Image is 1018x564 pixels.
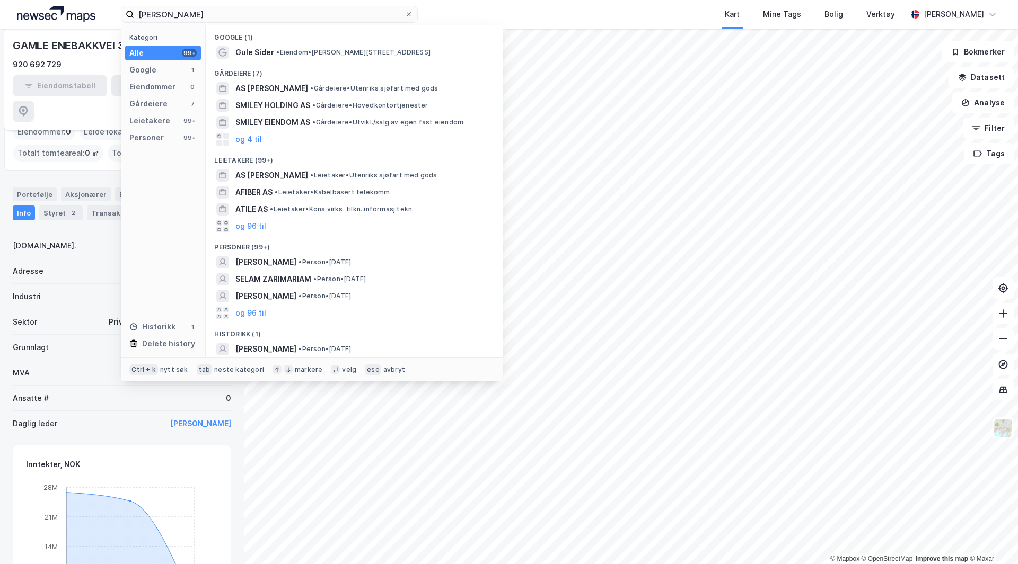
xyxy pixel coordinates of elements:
div: Bolig [824,8,843,21]
button: Filter [963,118,1014,139]
span: Person • [DATE] [299,258,351,266]
div: Kart [725,8,740,21]
div: Delete history [142,337,195,350]
div: velg [342,365,356,374]
div: Alle [129,47,144,59]
span: Person • [DATE] [313,275,366,283]
span: Gårdeiere • Utvikl./salg av egen fast eiendom [312,118,463,127]
button: og 96 til [235,307,266,319]
button: Analyse [952,92,1014,113]
span: [PERSON_NAME] [235,290,296,302]
span: Gårdeiere • Hovedkontortjenester [312,101,428,110]
input: Søk på adresse, matrikkel, gårdeiere, leietakere eller personer [134,6,405,22]
div: Leietakere [129,114,170,127]
tspan: 28M [43,483,58,491]
div: markere [295,365,322,374]
span: Eiendom • [PERSON_NAME][STREET_ADDRESS] [276,48,431,57]
span: Leietaker • Kons.virks. tilkn. informasj.tekn. [270,205,414,213]
div: Sektor [13,316,37,328]
div: Gårdeiere [129,97,168,110]
img: Z [993,418,1013,438]
div: Historikk [129,320,175,333]
span: • [313,275,317,283]
div: Personer [129,131,164,144]
tspan: 21M [45,513,58,521]
iframe: Chat Widget [965,513,1018,564]
div: Aksjonærer [61,187,111,201]
div: Kontrollprogram for chat [965,513,1018,564]
span: [PERSON_NAME] [235,343,296,355]
div: avbryt [383,365,405,374]
span: AS [PERSON_NAME] [235,169,308,182]
div: Leide lokasjoner : [80,123,155,140]
div: Gårdeiere (7) [206,61,503,80]
span: Person • [DATE] [299,292,351,300]
div: Info [13,205,35,220]
span: AFIBER AS [235,186,273,199]
div: Google (1) [206,25,503,44]
div: Google [129,64,156,76]
span: Person • [DATE] [299,345,351,353]
div: esc [365,364,381,375]
div: Eiendommer : [13,123,75,140]
span: • [276,48,279,56]
div: Inntekter, NOK [26,458,80,471]
div: MVA [13,366,30,379]
span: 0 [66,126,71,138]
div: Private aksjeselskap m.m. (2100) [109,316,231,328]
div: Transaksjoner [87,205,147,220]
span: • [312,118,315,126]
div: Eiendommer [115,187,168,201]
span: • [299,258,302,266]
div: Industri [13,290,41,303]
div: Personer (99+) [206,235,503,254]
a: Mapbox [830,555,859,562]
span: ATILE AS [235,203,268,216]
span: Gårdeiere • Utenriks sjøfart med gods [310,84,438,93]
span: Leietaker • Kabelbasert telekomm. [275,188,391,196]
div: neste kategori [214,365,264,374]
span: AS [PERSON_NAME] [235,82,308,95]
div: Daglig leder [13,417,57,430]
div: Portefølje [13,187,57,201]
div: Ctrl + k [129,364,158,375]
span: • [310,84,313,92]
span: Gule Sider [235,46,274,59]
a: Improve this map [916,555,968,562]
div: Historikk (1) [206,321,503,341]
span: [PERSON_NAME] [235,256,296,268]
div: tab [197,364,213,375]
div: Totalt tomteareal : [13,145,103,162]
span: 0 ㎡ [85,147,99,159]
button: Bokmerker [942,41,1014,62]
div: Ansatte # [13,392,49,405]
div: Adresse [13,265,43,277]
img: logo.a4113a55bc3d86da70a041830d287a7e.svg [17,6,95,22]
div: 0 [226,392,231,405]
span: • [310,171,313,179]
tspan: 14M [45,542,58,551]
div: 7 [188,100,197,108]
div: Styret [39,205,83,220]
span: • [299,345,302,353]
span: Leietaker • Utenriks sjøfart med gods [310,171,437,180]
button: og 4 til [235,133,262,146]
div: [PERSON_NAME] [924,8,984,21]
span: SELAM ZARIMARIAM [235,273,311,285]
a: OpenStreetMap [862,555,913,562]
div: Leietakere (99+) [206,148,503,167]
span: SMILEY HOLDING AS [235,99,310,112]
div: Verktøy [866,8,895,21]
div: Grunnlagt [13,341,49,354]
div: 0 [188,83,197,91]
div: Totalt byggareal : [108,145,194,162]
div: 99+ [182,117,197,125]
div: Kategori [129,33,201,41]
div: Eiendommer [129,80,175,93]
button: og 96 til [235,220,266,232]
button: Datasett [949,67,1014,88]
div: GAMLE ENEBAKKVEI 34 AS [13,37,150,54]
div: 920 692 729 [13,58,62,71]
div: 2 [68,208,78,218]
div: [DOMAIN_NAME]. [13,239,76,252]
